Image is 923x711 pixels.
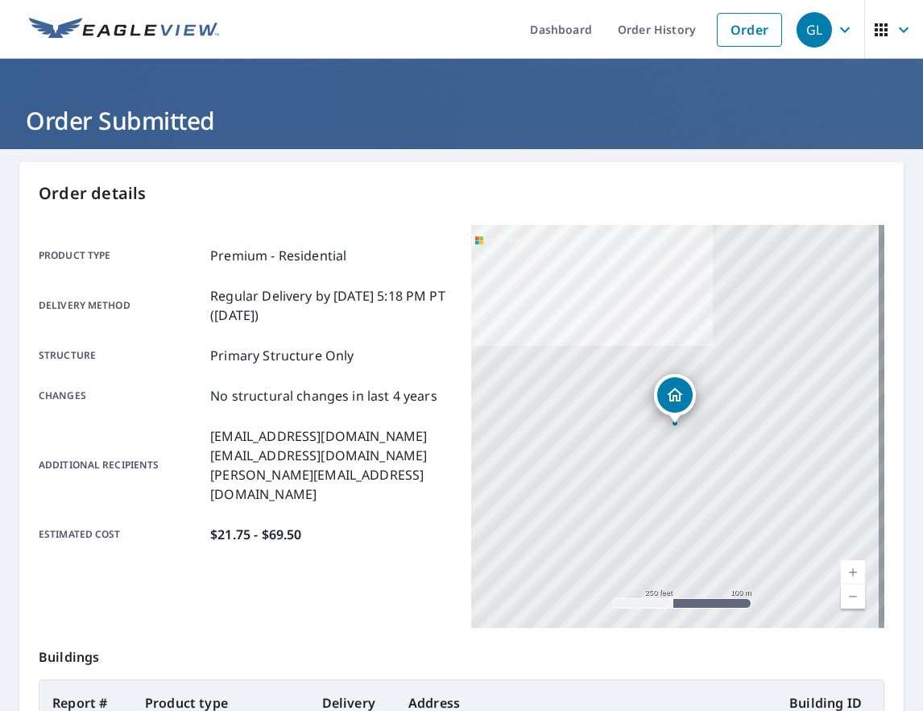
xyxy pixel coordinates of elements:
p: Product type [39,246,204,265]
p: Order details [39,181,884,206]
p: [EMAIL_ADDRESS][DOMAIN_NAME] [210,446,452,465]
p: Delivery method [39,286,204,325]
p: Regular Delivery by [DATE] 5:18 PM PT ([DATE]) [210,286,452,325]
a: Current Level 17, Zoom In [841,560,865,584]
p: No structural changes in last 4 years [210,386,437,405]
p: [EMAIL_ADDRESS][DOMAIN_NAME] [210,426,452,446]
div: Dropped pin, building 1, Residential property, 917 S Carlos Ave Gonzales, LA 70737 [654,374,696,424]
p: Buildings [39,628,884,680]
a: Order [717,13,782,47]
p: [PERSON_NAME][EMAIL_ADDRESS][DOMAIN_NAME] [210,465,452,504]
p: Additional recipients [39,426,204,504]
img: EV Logo [29,18,219,42]
a: Current Level 17, Zoom Out [841,584,865,609]
p: Primary Structure Only [210,346,354,365]
p: Changes [39,386,204,405]
p: Estimated cost [39,525,204,544]
p: $21.75 - $69.50 [210,525,301,544]
p: Structure [39,346,204,365]
p: Premium - Residential [210,246,346,265]
div: GL [797,12,832,48]
h1: Order Submitted [19,104,904,137]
